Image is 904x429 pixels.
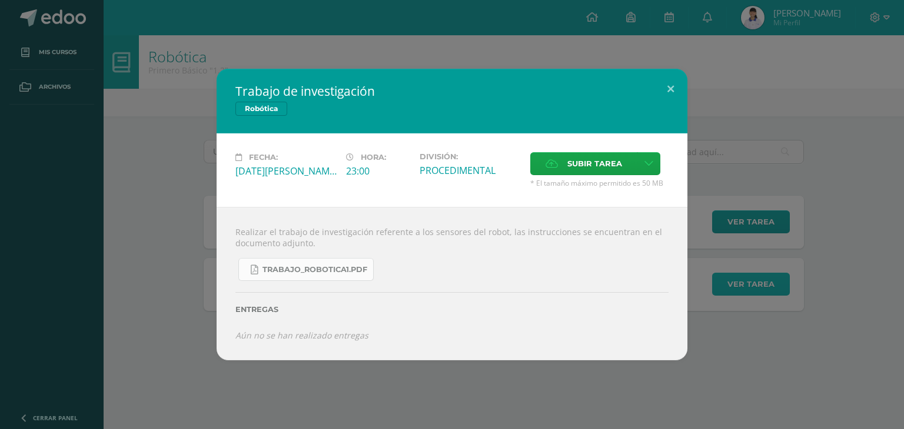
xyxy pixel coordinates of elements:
[567,153,622,175] span: Subir tarea
[235,330,368,341] i: Aún no se han realizado entregas
[346,165,410,177] div: 23:00
[262,265,367,274] span: TRABAJO_ROBOTICA1.pdf
[217,207,687,360] div: Realizar el trabajo de investigación referente a los sensores del robot, las instrucciones se enc...
[235,165,337,177] div: [DATE][PERSON_NAME]
[361,153,386,162] span: Hora:
[238,258,374,281] a: TRABAJO_ROBOTICA1.pdf
[235,102,287,116] span: Robótica
[235,83,669,99] h2: Trabajo de investigación
[249,153,278,162] span: Fecha:
[530,178,669,188] span: * El tamaño máximo permitido es 50 MB
[654,69,687,109] button: Close (Esc)
[420,152,521,161] label: División:
[420,164,521,177] div: PROCEDIMENTAL
[235,305,669,314] label: Entregas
